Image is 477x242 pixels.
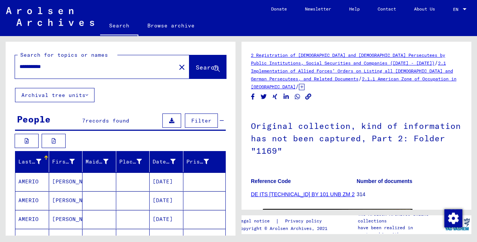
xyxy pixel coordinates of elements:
[251,60,453,82] a: 2.1 Implementation of Allied Forces’ Orders on Listing all [DEMOGRAPHIC_DATA] and German Persecut...
[358,211,442,224] p: The Arolsen Archives online collections
[85,158,108,166] div: Maiden Name
[279,217,331,225] a: Privacy policy
[196,64,218,71] span: Search
[150,151,183,172] mat-header-cell: Date of Birth
[100,17,138,36] a: Search
[85,117,129,124] span: records found
[82,151,116,172] mat-header-cell: Maiden Name
[49,151,83,172] mat-header-cell: First Name
[453,6,458,12] mat-select-trigger: EN
[251,109,462,166] h1: Original collection, kind of information has not been captured, Part 2: Folder "1169"
[15,151,49,172] mat-header-cell: Last Name
[185,113,218,128] button: Filter
[186,158,209,166] div: Prisoner #
[189,55,226,79] button: Search
[85,156,118,168] div: Maiden Name
[138,17,204,35] a: Browse archive
[174,59,189,74] button: Clear
[49,191,83,210] mat-cell: [PERSON_NAME]
[251,52,445,66] a: 2 Registration of [DEMOGRAPHIC_DATA] and [DEMOGRAPHIC_DATA] Persecutees by Public Institutions, S...
[150,210,183,228] mat-cell: [DATE]
[82,117,85,124] span: 7
[52,158,75,166] div: First Name
[251,191,355,197] a: DE ITS [TECHNICAL_ID] BY 101 UNB ZM 2
[150,172,183,191] mat-cell: [DATE]
[177,63,186,72] mat-icon: close
[191,117,211,124] span: Filter
[18,156,51,168] div: Last Name
[6,7,94,26] img: Arolsen_neg.svg
[15,210,49,228] mat-cell: AMERIO
[153,158,175,166] div: Date of Birth
[238,217,331,225] div: |
[294,92,301,101] button: Share on WhatsApp
[295,83,299,90] span: /
[17,112,51,126] div: People
[358,224,442,238] p: have been realized in partnership with
[150,191,183,210] mat-cell: [DATE]
[49,172,83,191] mat-cell: [PERSON_NAME]
[119,158,142,166] div: Place of Birth
[357,178,412,184] b: Number of documents
[238,217,276,225] a: Legal notice
[443,215,471,234] img: yv_logo.png
[357,191,462,198] p: 314
[15,172,49,191] mat-cell: AMERIO
[20,51,108,58] mat-label: Search for topics or names
[15,191,49,210] mat-cell: AMERIO
[119,156,151,168] div: Place of Birth
[49,210,83,228] mat-cell: [PERSON_NAME]
[251,178,291,184] b: Reference Code
[358,75,362,82] span: /
[238,225,331,232] p: Copyright © Arolsen Archives, 2021
[15,88,94,102] button: Archival tree units
[153,156,185,168] div: Date of Birth
[18,158,41,166] div: Last Name
[260,92,268,101] button: Share on Twitter
[52,156,84,168] div: First Name
[282,92,290,101] button: Share on LinkedIn
[183,151,226,172] mat-header-cell: Prisoner #
[186,156,219,168] div: Prisoner #
[116,151,150,172] mat-header-cell: Place of Birth
[435,59,438,66] span: /
[444,209,462,227] img: Zustimmung ändern
[304,92,312,101] button: Copy link
[249,92,257,101] button: Share on Facebook
[271,92,279,101] button: Share on Xing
